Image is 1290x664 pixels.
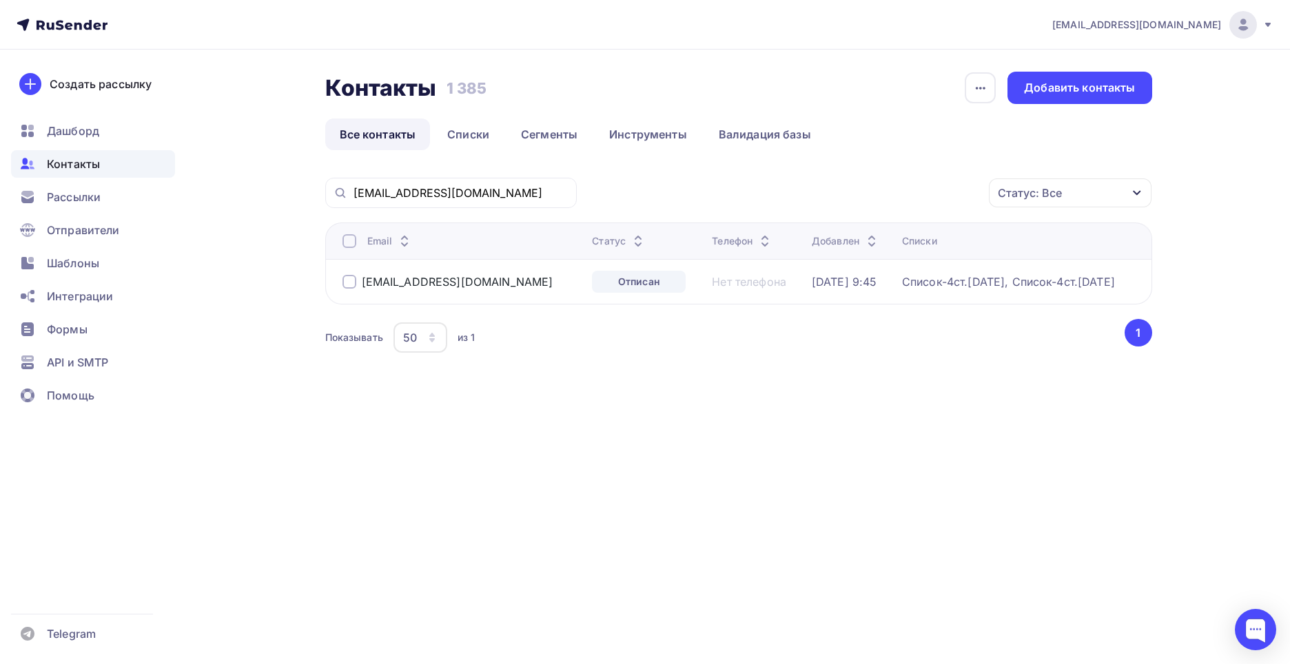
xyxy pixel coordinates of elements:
[47,156,100,172] span: Контакты
[812,234,880,248] div: Добавлен
[458,331,475,344] div: из 1
[47,387,94,404] span: Помощь
[11,216,175,244] a: Отправители
[47,625,96,642] span: Telegram
[902,275,1115,289] a: Список-4ст.[DATE], Список-4ст.[DATE]
[47,288,113,304] span: Интеграции
[712,275,786,289] a: Нет телефона
[1052,11,1273,39] a: [EMAIL_ADDRESS][DOMAIN_NAME]
[47,222,120,238] span: Отправители
[11,117,175,145] a: Дашборд
[506,118,592,150] a: Сегменты
[362,275,553,289] a: [EMAIL_ADDRESS][DOMAIN_NAME]
[325,74,437,102] h2: Контакты
[47,321,88,338] span: Формы
[47,189,101,205] span: Рассылки
[11,183,175,211] a: Рассылки
[325,331,383,344] div: Показывать
[393,322,448,353] button: 50
[812,275,877,289] a: [DATE] 9:45
[47,354,108,371] span: API и SMTP
[1024,80,1135,96] div: Добавить контакты
[704,118,826,150] a: Валидация базы
[354,185,569,200] input: Поиск
[592,234,646,248] div: Статус
[1052,18,1221,32] span: [EMAIL_ADDRESS][DOMAIN_NAME]
[595,118,702,150] a: Инструменты
[11,150,175,178] a: Контакты
[50,76,152,92] div: Создать рассылку
[998,185,1062,201] div: Статус: Все
[403,329,417,346] div: 50
[367,234,413,248] div: Email
[592,271,686,293] a: Отписан
[712,234,773,248] div: Телефон
[11,249,175,277] a: Шаблоны
[988,178,1152,208] button: Статус: Все
[47,123,99,139] span: Дашборд
[447,79,487,98] h3: 1 385
[902,234,937,248] div: Списки
[11,315,175,343] a: Формы
[325,118,431,150] a: Все контакты
[433,118,504,150] a: Списки
[1122,319,1152,346] ul: Pagination
[47,255,99,271] span: Шаблоны
[1125,319,1152,346] button: Go to page 1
